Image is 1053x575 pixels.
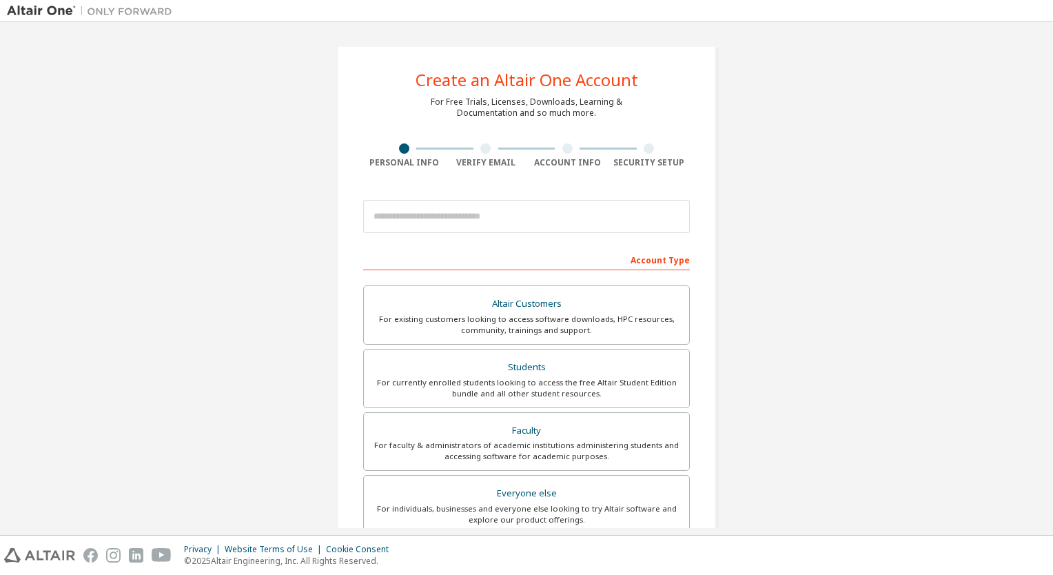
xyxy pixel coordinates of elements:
div: Account Type [363,248,690,270]
img: youtube.svg [152,548,172,563]
div: Everyone else [372,484,681,503]
img: linkedin.svg [129,548,143,563]
div: Altair Customers [372,294,681,314]
div: For faculty & administrators of academic institutions administering students and accessing softwa... [372,440,681,462]
div: Verify Email [445,157,527,168]
div: For currently enrolled students looking to access the free Altair Student Edition bundle and all ... [372,377,681,399]
div: Account Info [526,157,609,168]
img: instagram.svg [106,548,121,563]
div: Create an Altair One Account [416,72,638,88]
div: Personal Info [363,157,445,168]
div: Security Setup [609,157,691,168]
div: Faculty [372,421,681,441]
div: Cookie Consent [326,544,397,555]
div: For Free Trials, Licenses, Downloads, Learning & Documentation and so much more. [431,97,622,119]
div: Privacy [184,544,225,555]
div: Students [372,358,681,377]
img: Altair One [7,4,179,18]
img: facebook.svg [83,548,98,563]
img: altair_logo.svg [4,548,75,563]
div: For existing customers looking to access software downloads, HPC resources, community, trainings ... [372,314,681,336]
div: For individuals, businesses and everyone else looking to try Altair software and explore our prod... [372,503,681,525]
p: © 2025 Altair Engineering, Inc. All Rights Reserved. [184,555,397,567]
div: Website Terms of Use [225,544,326,555]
